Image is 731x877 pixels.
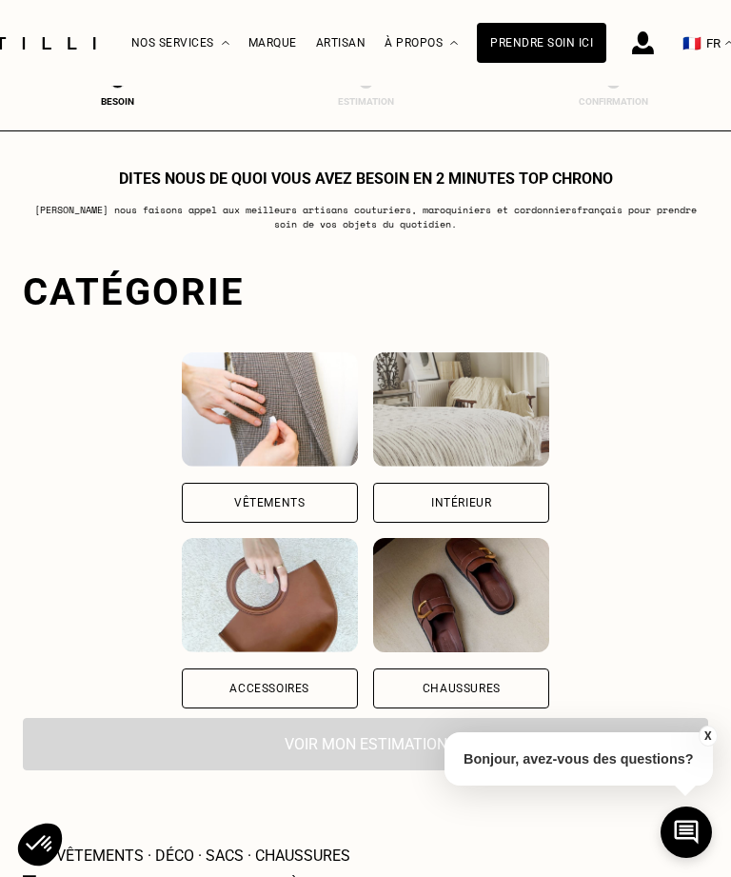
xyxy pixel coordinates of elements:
div: Chaussures [423,683,501,694]
div: Nos services [131,1,229,86]
a: Marque [248,36,297,50]
div: Estimation [327,96,404,107]
img: Menu déroulant [222,41,229,46]
img: Chaussures [373,538,549,652]
img: Accessoires [182,538,358,652]
div: Intérieur [431,497,491,508]
img: Menu déroulant à propos [450,41,458,46]
a: Prendre soin ici [477,23,606,63]
div: Catégorie [23,269,708,314]
p: Vêtements · Déco · Sacs · Chaussures [56,847,350,865]
img: icône connexion [632,31,654,54]
p: Bonjour, avez-vous des questions? [445,732,713,786]
span: 🇫🇷 [682,34,701,52]
img: Intérieur [373,352,549,467]
div: Besoin [80,96,156,107]
div: À propos [385,1,458,86]
h1: Dites nous de quoi vous avez besoin en 2 minutes top chrono [119,169,613,188]
div: Vêtements [234,497,305,508]
img: Vêtements [182,352,358,467]
button: X [698,726,717,747]
div: Confirmation [575,96,651,107]
p: [PERSON_NAME] nous faisons appel aux meilleurs artisans couturiers , maroquiniers et cordonniers ... [23,203,708,231]
a: Artisan [316,36,366,50]
div: Accessoires [229,683,309,694]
